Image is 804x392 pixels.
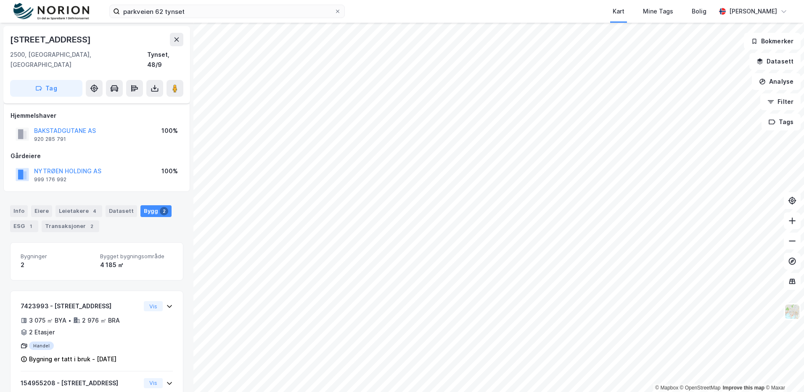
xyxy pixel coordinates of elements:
[21,378,140,388] div: 154955208 - [STREET_ADDRESS]
[744,33,801,50] button: Bokmerker
[10,205,28,217] div: Info
[11,151,183,161] div: Gårdeiere
[762,352,804,392] iframe: Chat Widget
[82,315,120,326] div: 2 976 ㎡ BRA
[21,260,93,270] div: 2
[34,176,66,183] div: 999 176 992
[100,253,173,260] span: Bygget bygningsområde
[29,327,55,337] div: 2 Etasjer
[68,317,71,324] div: •
[87,222,96,230] div: 2
[10,33,93,46] div: [STREET_ADDRESS]
[655,385,678,391] a: Mapbox
[752,73,801,90] button: Analyse
[140,205,172,217] div: Bygg
[11,111,183,121] div: Hjemmelshaver
[692,6,706,16] div: Bolig
[26,222,35,230] div: 1
[34,136,66,143] div: 920 285 791
[762,352,804,392] div: Kontrollprogram for chat
[144,378,163,388] button: Vis
[723,385,764,391] a: Improve this map
[100,260,173,270] div: 4 185 ㎡
[10,50,147,70] div: 2500, [GEOGRAPHIC_DATA], [GEOGRAPHIC_DATA]
[106,205,137,217] div: Datasett
[120,5,334,18] input: Søk på adresse, matrikkel, gårdeiere, leietakere eller personer
[31,205,52,217] div: Eiere
[13,3,89,20] img: norion-logo.80e7a08dc31c2e691866.png
[161,166,178,176] div: 100%
[760,93,801,110] button: Filter
[56,205,102,217] div: Leietakere
[749,53,801,70] button: Datasett
[10,220,38,232] div: ESG
[160,207,168,215] div: 2
[144,301,163,311] button: Vis
[680,385,721,391] a: OpenStreetMap
[29,354,116,364] div: Bygning er tatt i bruk - [DATE]
[784,304,800,320] img: Z
[613,6,624,16] div: Kart
[643,6,673,16] div: Mine Tags
[42,220,99,232] div: Transaksjoner
[147,50,183,70] div: Tynset, 48/9
[161,126,178,136] div: 100%
[10,80,82,97] button: Tag
[762,114,801,130] button: Tags
[90,207,99,215] div: 4
[21,301,140,311] div: 7423993 - [STREET_ADDRESS]
[729,6,777,16] div: [PERSON_NAME]
[21,253,93,260] span: Bygninger
[29,315,66,326] div: 3 075 ㎡ BYA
